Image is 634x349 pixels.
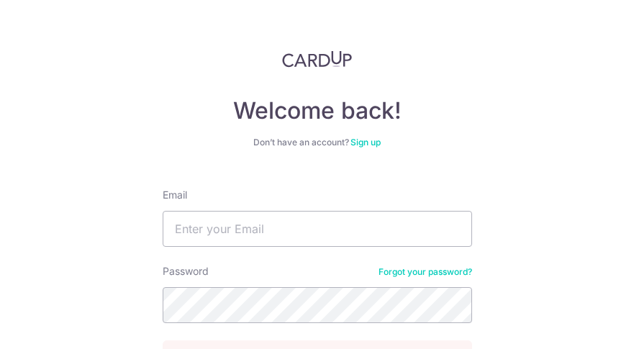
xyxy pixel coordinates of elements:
a: Sign up [350,137,381,148]
h4: Welcome back! [163,96,472,125]
a: Forgot your password? [379,266,472,278]
label: Password [163,264,209,278]
input: Enter your Email [163,211,472,247]
label: Email [163,188,187,202]
img: CardUp Logo [282,50,353,68]
div: Don’t have an account? [163,137,472,148]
